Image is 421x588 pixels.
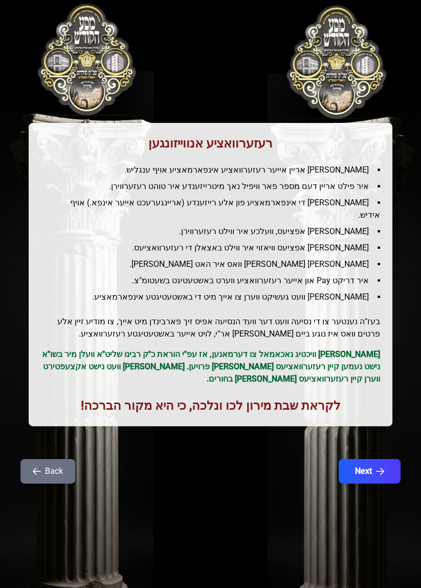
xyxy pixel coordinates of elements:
[49,197,380,221] li: [PERSON_NAME] די אינפארמאציע פון אלע רייזענדע (אריינגערעכט אייער אינפא.) אויף אידיש.
[41,397,380,414] h1: לקראת שבת מירון לכו ונלכה, כי היא מקור הברכה!
[49,225,380,238] li: [PERSON_NAME] אפציעס, וועלכע איר ווילט רעזערווירן.
[41,348,380,385] p: [PERSON_NAME] וויכטיג נאכאמאל צו דערמאנען, אז עפ"י הוראת כ"ק רבינו שליט"א וועלן מיר בשו"א נישט נע...
[49,258,380,270] li: [PERSON_NAME] [PERSON_NAME] וואס איר האט [PERSON_NAME].
[20,459,75,484] button: Back
[49,180,380,193] li: איר פילט אריין דעם מספר פאר וויפיל נאך מיטרייזענדע איר טוהט רעזערווירן.
[49,164,380,176] li: [PERSON_NAME] אריין אייער רעזערוואציע אינפארמאציע אויף ענגליש.
[339,459,401,484] button: Next
[41,135,380,152] h1: רעזערוואציע אנווייזונגען
[49,275,380,287] li: איר דריקט Pay און אייער רעזערוואציע ווערט באשטעטיגט בשעטומ"צ.
[41,316,380,340] h2: בעז"ה נענטער צו די נסיעה וועט דער וועד הנסיעה אפיס זיך פארבינדן מיט אייך, צו מודיע זיין אלע פרטים...
[49,291,380,303] li: [PERSON_NAME] וועט געשיקט ווערן צו אייך מיט די באשטעטיגטע אינפארמאציע.
[49,242,380,254] li: [PERSON_NAME] אפציעס וויאזוי איר ווילט באצאלן די רעזערוואציעס.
